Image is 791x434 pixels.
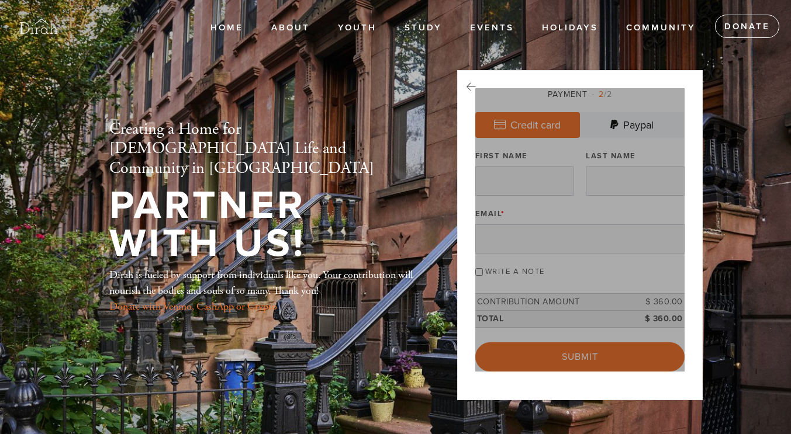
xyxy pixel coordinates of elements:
[461,17,523,39] a: Events
[262,17,319,39] a: About
[109,300,277,313] a: Donate with Venmo, CashApp or Crypto
[617,17,704,39] a: Community
[202,17,252,39] a: Home
[533,17,607,39] a: Holidays
[715,15,779,38] a: Donate
[109,187,419,262] h1: Partner With Us!
[18,6,60,48] img: Untitled%20design%20%284%29.png
[329,17,385,39] a: Youth
[396,17,451,39] a: Study
[109,267,419,314] div: Dirah is fueled by support from individuals like you. Your contribution will nourish the bodies a...
[109,120,419,179] h2: Creating a Home for [DEMOGRAPHIC_DATA] Life and Community in [GEOGRAPHIC_DATA]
